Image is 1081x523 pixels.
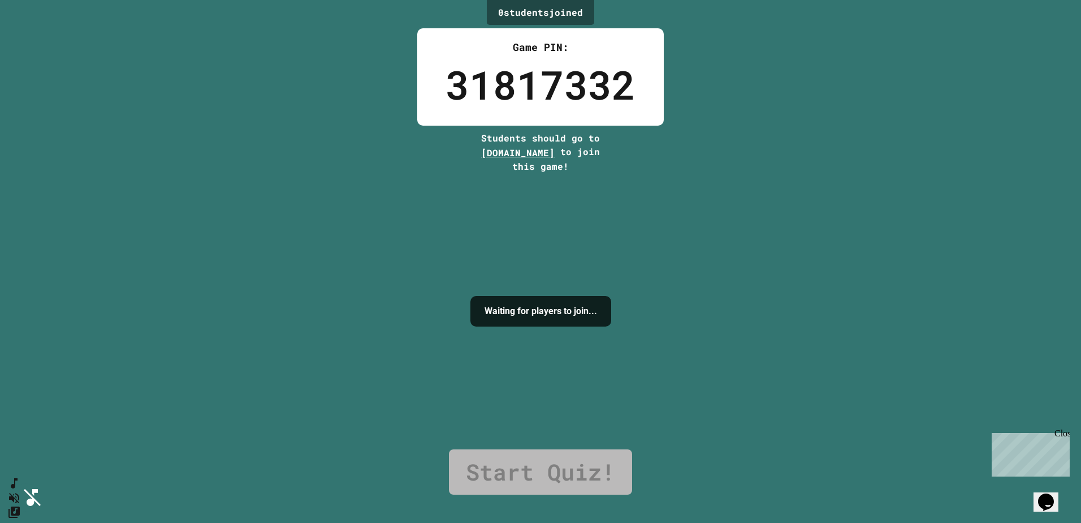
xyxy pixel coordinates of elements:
[7,505,21,519] button: Change Music
[446,40,635,55] div: Game PIN:
[1034,478,1070,512] iframe: chat widget
[446,55,635,114] div: 31817332
[5,5,78,72] div: Chat with us now!Close
[987,428,1070,477] iframe: chat widget
[470,131,611,173] div: Students should go to to join this game!
[481,147,555,158] span: [DOMAIN_NAME]
[485,305,597,318] h4: Waiting for players to join...
[449,449,632,495] a: Start Quiz!
[7,491,21,505] button: Unmute music
[7,477,21,491] button: SpeedDial basic example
